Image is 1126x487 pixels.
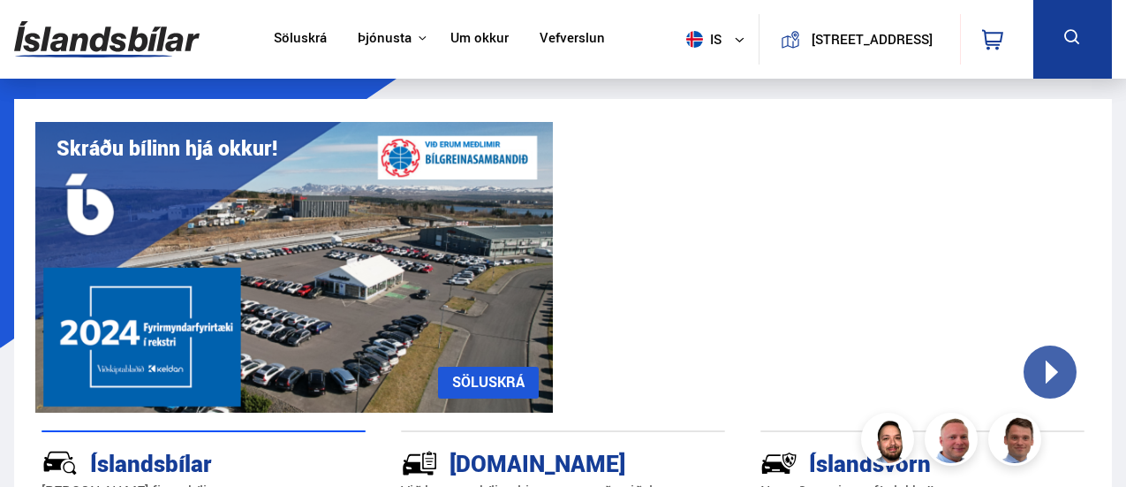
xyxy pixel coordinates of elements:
[927,415,980,468] img: siFngHWaQ9KaOqBr.png
[760,446,1022,477] div: Íslandsvörn
[807,32,937,47] button: [STREET_ADDRESS]
[679,31,723,48] span: is
[679,13,759,65] button: is
[35,122,553,413] img: eKx6w-_Home_640_.png
[991,415,1044,468] img: FbJEzSuNWCJXmdc-.webp
[42,446,303,477] div: Íslandsbílar
[540,30,605,49] a: Vefverslun
[438,367,539,399] a: SÖLUSKRÁ
[864,415,917,468] img: nhp88E3Fdnt1Opn2.png
[401,446,662,477] div: [DOMAIN_NAME]
[57,136,277,160] h1: Skráðu bílinn hjá okkur!
[401,445,438,482] img: tr5P-W3DuiFaO7aO.svg
[274,30,327,49] a: Söluskrá
[42,445,79,482] img: JRvxyua_JYH6wB4c.svg
[14,11,200,68] img: G0Ugv5HjCgRt.svg
[450,30,509,49] a: Um okkur
[760,445,797,482] img: -Svtn6bYgwAsiwNX.svg
[769,14,949,65] a: [STREET_ADDRESS]
[686,31,703,48] img: svg+xml;base64,PHN2ZyB4bWxucz0iaHR0cDovL3d3dy53My5vcmcvMjAwMC9zdmciIHdpZHRoPSI1MTIiIGhlaWdodD0iNT...
[358,30,412,47] button: Þjónusta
